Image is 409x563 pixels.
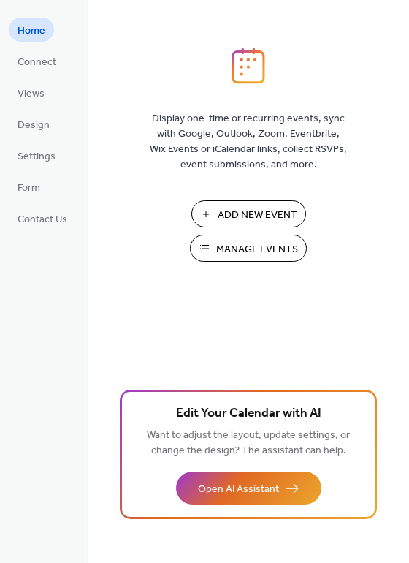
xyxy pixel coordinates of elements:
a: Settings [9,143,64,167]
span: Edit Your Calendar with AI [176,404,321,424]
a: Views [9,80,53,105]
a: Home [9,18,54,42]
span: Add New Event [218,208,297,223]
span: Home [18,23,45,39]
button: Open AI Assistant [176,472,321,505]
a: Contact Us [9,206,76,230]
span: Contact Us [18,212,67,227]
span: Display one-time or recurring events, sync with Google, Outlook, Zoom, Eventbrite, Wix Events or ... [150,111,347,173]
span: Open AI Assistant [198,482,279,497]
a: Design [9,112,58,136]
span: Manage Events [216,242,298,257]
a: Form [9,175,49,199]
span: Want to adjust the layout, update settings, or change the design? The assistant can help. [147,426,350,461]
button: Add New Event [191,200,306,227]
button: Manage Events [190,235,307,262]
span: Form [18,181,40,196]
span: Connect [18,55,56,70]
span: Settings [18,149,56,165]
span: Views [18,86,45,102]
span: Design [18,118,50,133]
a: Connect [9,49,65,73]
img: logo_icon.svg [232,48,265,84]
